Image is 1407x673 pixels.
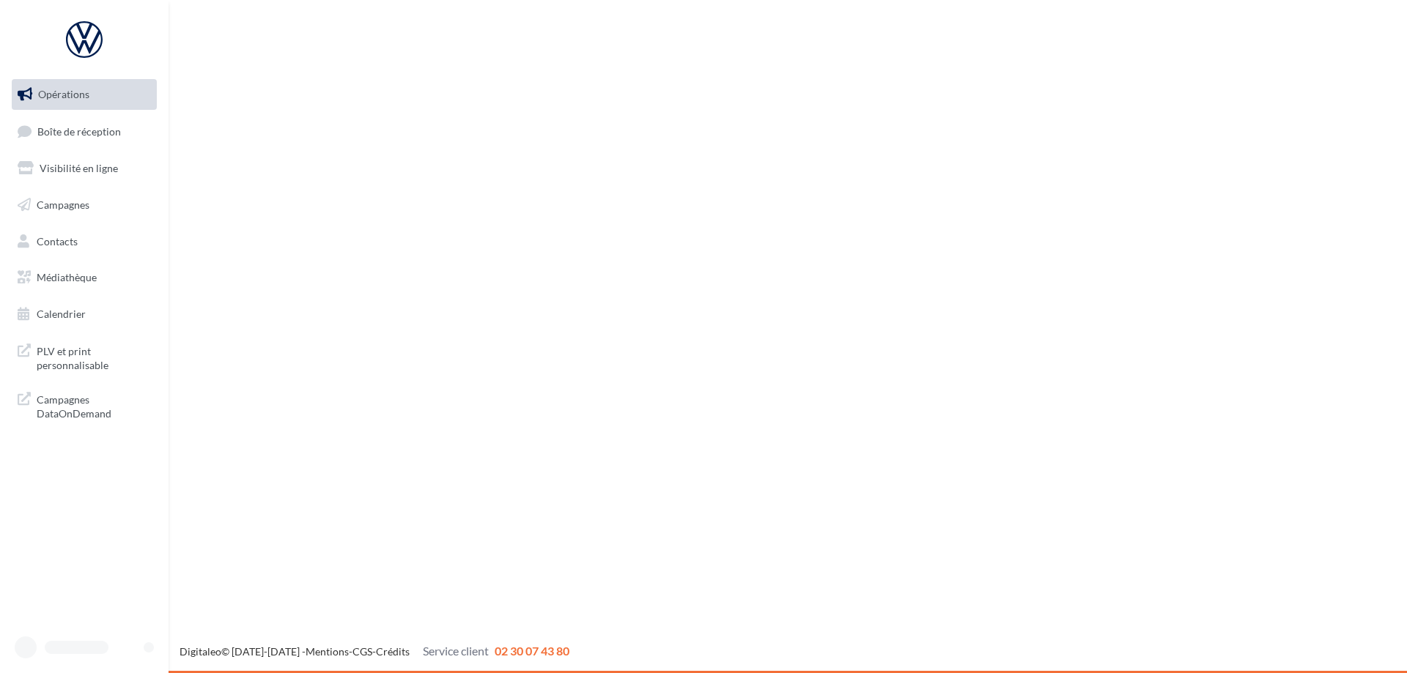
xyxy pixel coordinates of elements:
a: Digitaleo [180,645,221,658]
span: Campagnes [37,198,89,211]
span: Contacts [37,234,78,247]
a: Calendrier [9,299,160,330]
a: Crédits [376,645,410,658]
a: Visibilité en ligne [9,153,160,184]
a: Campagnes DataOnDemand [9,384,160,427]
span: Calendrier [37,308,86,320]
span: Boîte de réception [37,124,121,137]
span: 02 30 07 43 80 [495,644,569,658]
a: Mentions [306,645,349,658]
span: PLV et print personnalisable [37,341,151,373]
span: © [DATE]-[DATE] - - - [180,645,569,658]
a: Boîte de réception [9,116,160,147]
a: Campagnes [9,190,160,220]
a: Contacts [9,226,160,257]
span: Campagnes DataOnDemand [37,390,151,421]
span: Opérations [38,88,89,100]
span: Service client [423,644,489,658]
a: PLV et print personnalisable [9,335,160,379]
span: Visibilité en ligne [40,162,118,174]
a: Opérations [9,79,160,110]
a: CGS [352,645,372,658]
a: Médiathèque [9,262,160,293]
span: Médiathèque [37,271,97,283]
